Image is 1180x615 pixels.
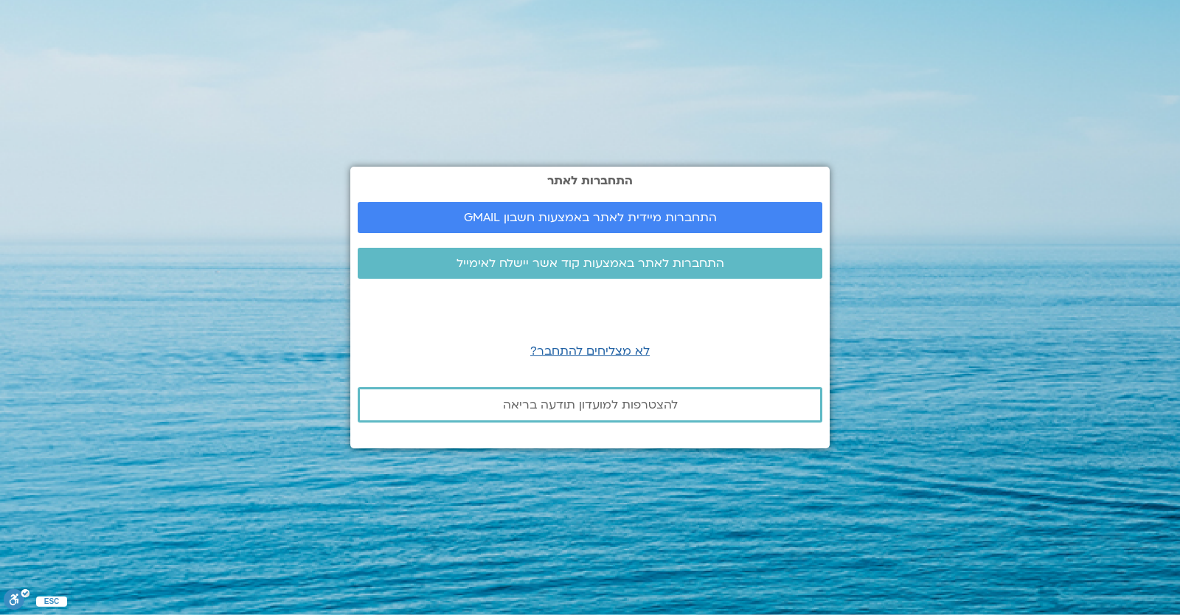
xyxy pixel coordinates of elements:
span: להצטרפות למועדון תודעה בריאה [503,398,678,411]
span: התחברות מיידית לאתר באמצעות חשבון GMAIL [464,211,717,224]
a: לא מצליחים להתחבר? [530,343,650,359]
a: התחברות מיידית לאתר באמצעות חשבון GMAIL [358,202,822,233]
a: התחברות לאתר באמצעות קוד אשר יישלח לאימייל [358,248,822,279]
a: להצטרפות למועדון תודעה בריאה [358,387,822,423]
h2: התחברות לאתר [358,174,822,187]
span: התחברות לאתר באמצעות קוד אשר יישלח לאימייל [457,257,724,270]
